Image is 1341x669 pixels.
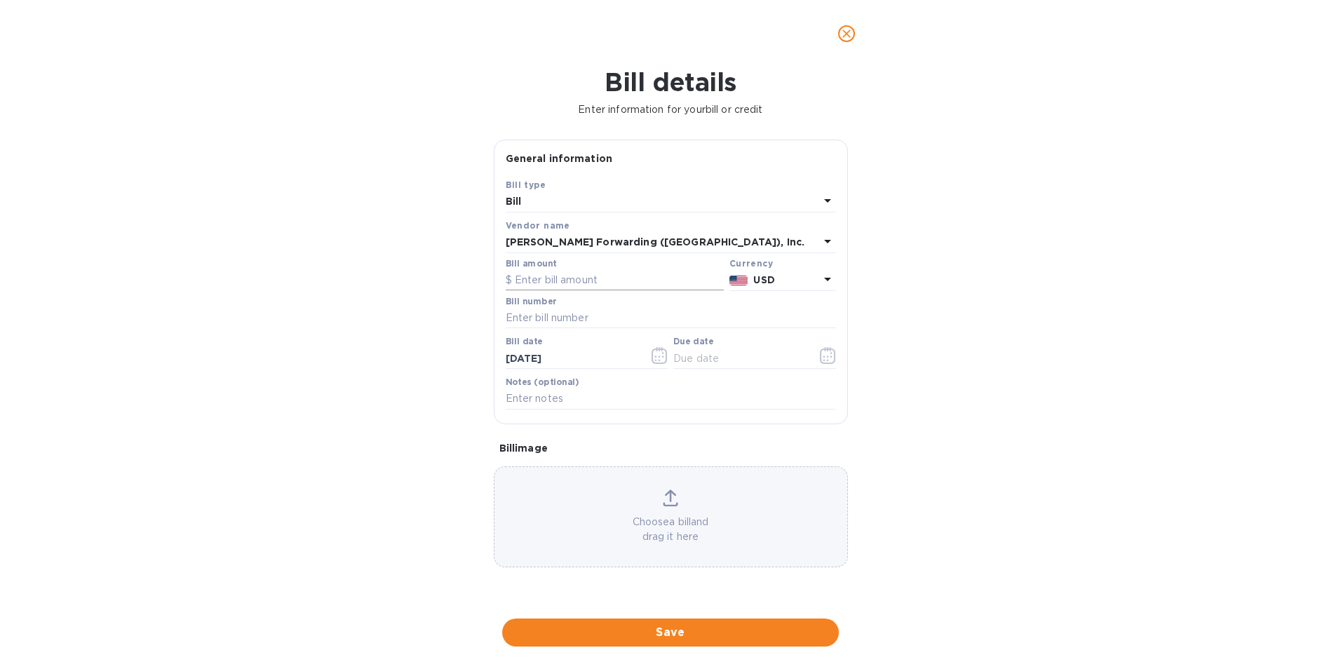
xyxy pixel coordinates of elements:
[494,515,847,544] p: Choose a bill and drag it here
[11,102,1330,117] p: Enter information for your bill or credit
[830,17,863,50] button: close
[506,338,543,346] label: Bill date
[673,348,806,369] input: Due date
[729,276,748,285] img: USD
[513,624,828,641] span: Save
[506,378,579,386] label: Notes (optional)
[506,308,836,329] input: Enter bill number
[506,348,638,369] input: Select date
[499,441,842,455] p: Bill image
[729,258,773,269] b: Currency
[11,67,1330,97] h1: Bill details
[506,180,546,190] b: Bill type
[502,619,839,647] button: Save
[506,236,805,248] b: [PERSON_NAME] Forwarding ([GEOGRAPHIC_DATA]), Inc.
[506,270,724,291] input: $ Enter bill amount
[506,196,522,207] b: Bill
[506,153,613,164] b: General information
[753,274,774,285] b: USD
[506,388,836,410] input: Enter notes
[673,338,713,346] label: Due date
[506,259,556,268] label: Bill amount
[506,220,570,231] b: Vendor name
[506,297,556,306] label: Bill number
